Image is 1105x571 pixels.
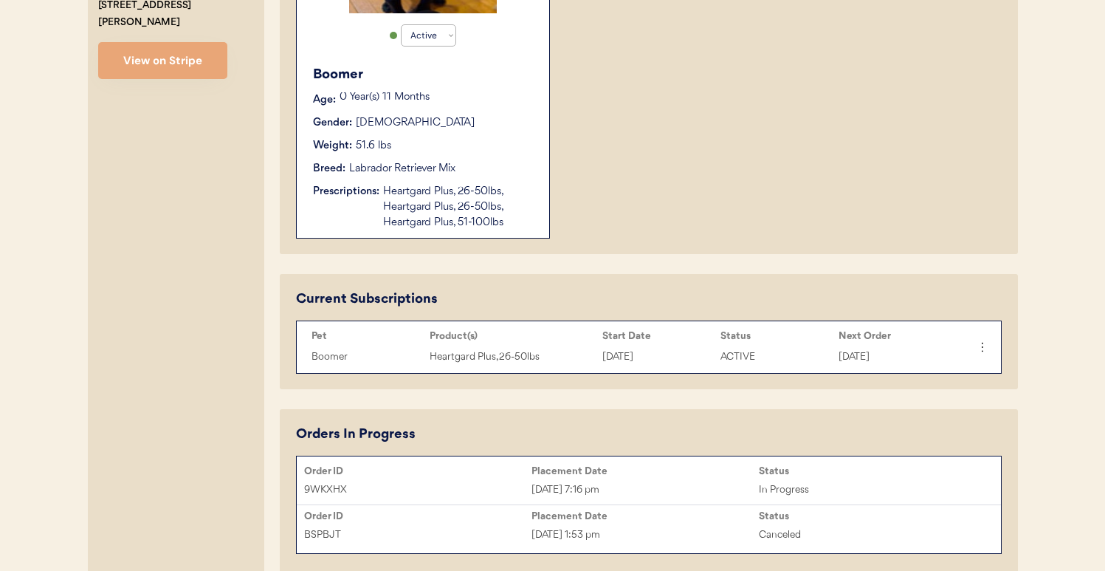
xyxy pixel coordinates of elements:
[839,330,949,342] div: Next Order
[340,92,534,103] p: 0 Year(s) 11 Months
[356,138,391,154] div: 51.6 lbs
[311,330,422,342] div: Pet
[296,290,438,310] div: Current Subscriptions
[531,510,759,522] div: Placement Date
[383,184,534,230] div: Heartgard Plus, 26-50lbs, Heartgard Plus, 26-50lbs, Heartgard Plus, 51-100lbs
[349,161,455,177] div: Labrador Retriever Mix
[98,42,227,79] button: View on Stripe
[531,527,759,544] div: [DATE] 1:53 pm
[304,527,531,544] div: BSPBJT
[304,482,531,499] div: 9WKXHX
[313,92,336,108] div: Age:
[430,330,595,342] div: Product(s)
[313,115,352,131] div: Gender:
[720,349,831,366] div: ACTIVE
[313,161,345,177] div: Breed:
[531,465,759,477] div: Placement Date
[602,330,713,342] div: Start Date
[720,330,831,342] div: Status
[839,349,949,366] div: [DATE]
[313,138,352,154] div: Weight:
[531,482,759,499] div: [DATE] 7:16 pm
[759,465,986,477] div: Status
[759,510,986,522] div: Status
[602,349,713,366] div: [DATE]
[313,184,379,199] div: Prescriptions:
[304,465,531,477] div: Order ID
[430,349,595,366] div: Heartgard Plus, 26-50lbs
[304,510,531,522] div: Order ID
[313,65,534,85] div: Boomer
[759,527,986,544] div: Canceled
[759,482,986,499] div: In Progress
[311,349,422,366] div: Boomer
[356,115,475,131] div: [DEMOGRAPHIC_DATA]
[296,425,416,445] div: Orders In Progress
